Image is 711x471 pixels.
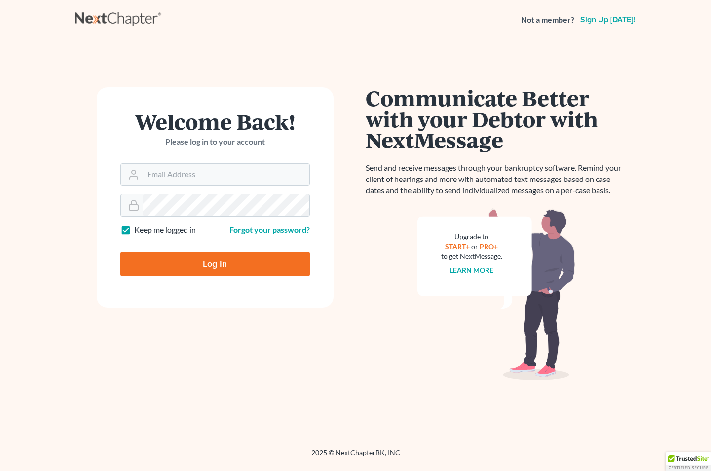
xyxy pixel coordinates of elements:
div: Upgrade to [441,232,502,242]
a: Learn more [449,266,493,274]
label: Keep me logged in [134,224,196,236]
p: Send and receive messages through your bankruptcy software. Remind your client of hearings and mo... [366,162,627,196]
img: nextmessage_bg-59042aed3d76b12b5cd301f8e5b87938c9018125f34e5fa2b7a6b67550977c72.svg [417,208,575,381]
a: Sign up [DATE]! [578,16,637,24]
strong: Not a member? [521,14,574,26]
div: to get NextMessage. [441,252,502,261]
input: Email Address [143,164,309,185]
span: or [471,242,478,251]
a: START+ [445,242,470,251]
a: Forgot your password? [229,225,310,234]
h1: Welcome Back! [120,111,310,132]
input: Log In [120,252,310,276]
p: Please log in to your account [120,136,310,147]
div: 2025 © NextChapterBK, INC [75,448,637,466]
h1: Communicate Better with your Debtor with NextMessage [366,87,627,150]
div: TrustedSite Certified [666,452,711,471]
a: PRO+ [480,242,498,251]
